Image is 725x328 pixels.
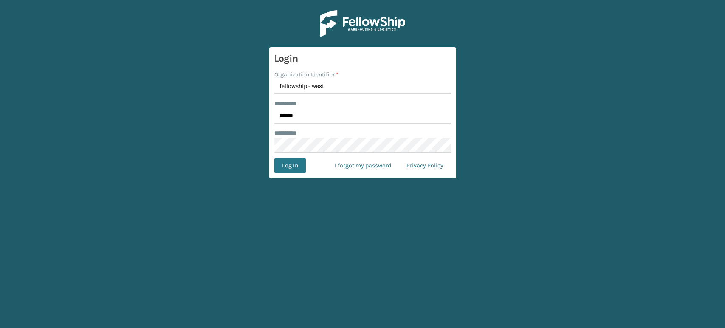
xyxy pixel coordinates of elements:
h3: Login [274,52,451,65]
button: Log In [274,158,306,173]
label: Organization Identifier [274,70,339,79]
img: Logo [320,10,405,37]
a: I forgot my password [327,158,399,173]
a: Privacy Policy [399,158,451,173]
